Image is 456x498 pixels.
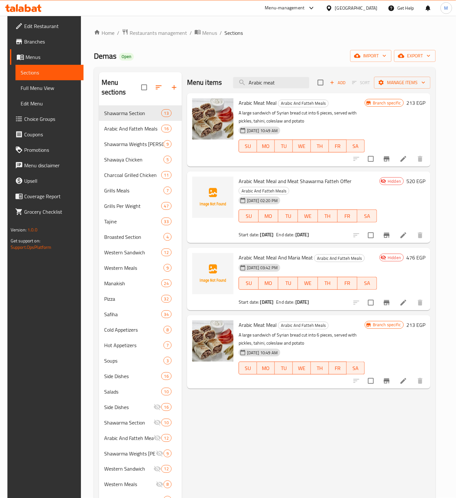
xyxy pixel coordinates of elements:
span: SU [242,211,256,221]
span: Grills Per Weight [104,202,161,210]
button: SU [239,362,257,375]
span: 12 [162,435,171,441]
span: Arabic And Fatteh Meals [278,100,328,107]
button: Branch-specific-item [379,373,394,389]
span: Hidden [385,255,403,261]
button: SA [357,277,377,290]
span: Arabic And Fatteh Meals [104,434,154,442]
span: Arabic And Fatteh Meals [278,322,328,329]
span: Coverage Report [24,192,78,200]
span: Arabic And Fatteh Meals [314,255,364,262]
div: items [164,233,172,241]
span: Shawaya Chicken [104,156,164,163]
h2: Menu items [187,78,222,87]
button: delete [412,151,428,167]
span: Select section [314,76,327,89]
button: SU [239,210,259,222]
span: SU [242,364,254,373]
span: Branches [24,38,78,45]
h6: 476 EGP [406,253,425,262]
div: items [161,109,172,117]
span: Branch specific [370,322,403,328]
div: Side Dishes16 [99,368,182,384]
span: Broasted Section [104,233,164,241]
div: Salads10 [99,384,182,399]
button: import [350,50,392,62]
span: SU [242,142,254,151]
a: Menu disclaimer [10,158,84,173]
div: Tajine [104,218,161,225]
span: 10 [162,389,171,395]
div: items [164,326,172,334]
span: Edit Restaurant [24,22,78,30]
span: Open [119,54,134,59]
span: Menus [25,53,78,61]
div: Charcoal Grilled Chicken11 [99,167,182,183]
span: WE [295,364,308,373]
div: Pizza [104,295,161,303]
div: Manakish [104,279,161,287]
button: SU [239,140,257,152]
span: Sort sections [151,80,166,95]
span: Western Meals [104,264,164,272]
span: Demas [94,49,116,63]
span: Grills Meals [104,187,164,194]
div: Western Meals9 [99,260,182,276]
span: Promotions [24,146,78,154]
span: 8 [164,482,171,488]
a: Edit menu item [400,299,407,307]
span: Arabic Meat Meal And Maria Meat [239,253,313,262]
svg: Inactive section [154,419,161,426]
a: Branches [10,34,84,49]
p: A large sandwich of Syrian bread cut into 6 pieces, served with pickles, tahini, coleslaw and potato [239,331,365,347]
div: Arabic And Fatteh Meals [278,322,329,329]
span: 9 [164,451,171,457]
span: [DATE] 03:42 PM [244,265,280,271]
span: WE [301,211,315,221]
div: items [164,140,172,148]
p: A large sandwich of Syrian bread cut into 6 pieces, served with pickles, tahini, coleslaw and potato [239,109,365,125]
button: MO [259,210,278,222]
div: items [161,465,172,473]
button: WE [298,277,318,290]
a: Edit menu item [400,155,407,163]
span: Select to update [364,296,378,309]
div: items [164,357,172,365]
span: SA [360,211,374,221]
span: Menu disclaimer [24,161,78,169]
span: Start date: [239,298,259,306]
span: Shawarma Section [104,419,154,426]
svg: Inactive section [154,403,161,411]
span: TH [313,142,326,151]
span: FR [332,142,344,151]
span: [DATE] 02:20 PM [244,198,280,204]
div: items [161,279,172,287]
span: TH [321,278,335,288]
span: Add item [327,78,348,88]
div: Arabic And Fatteh Meals [104,125,161,132]
button: TH [311,140,329,152]
span: M [444,5,448,12]
a: Edit menu item [400,377,407,385]
span: Branch specific [370,100,403,106]
button: FR [329,140,347,152]
div: Western Meals [104,481,156,488]
button: TH [311,362,329,375]
span: 32 [162,296,171,302]
div: Manakish24 [99,276,182,291]
span: MO [261,211,276,221]
span: 8 [164,327,171,333]
span: Shawarma Section [104,109,161,117]
a: Grocery Checklist [10,204,84,220]
button: MO [257,362,275,375]
a: Restaurants management [122,29,187,37]
span: Arabic Meat Meal [239,320,277,330]
div: items [161,249,172,256]
span: WE [301,278,315,288]
span: 24 [162,280,171,287]
div: Shawarma Weights Per Kilo [104,140,164,148]
button: Add section [166,80,182,95]
span: End date: [276,298,294,306]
